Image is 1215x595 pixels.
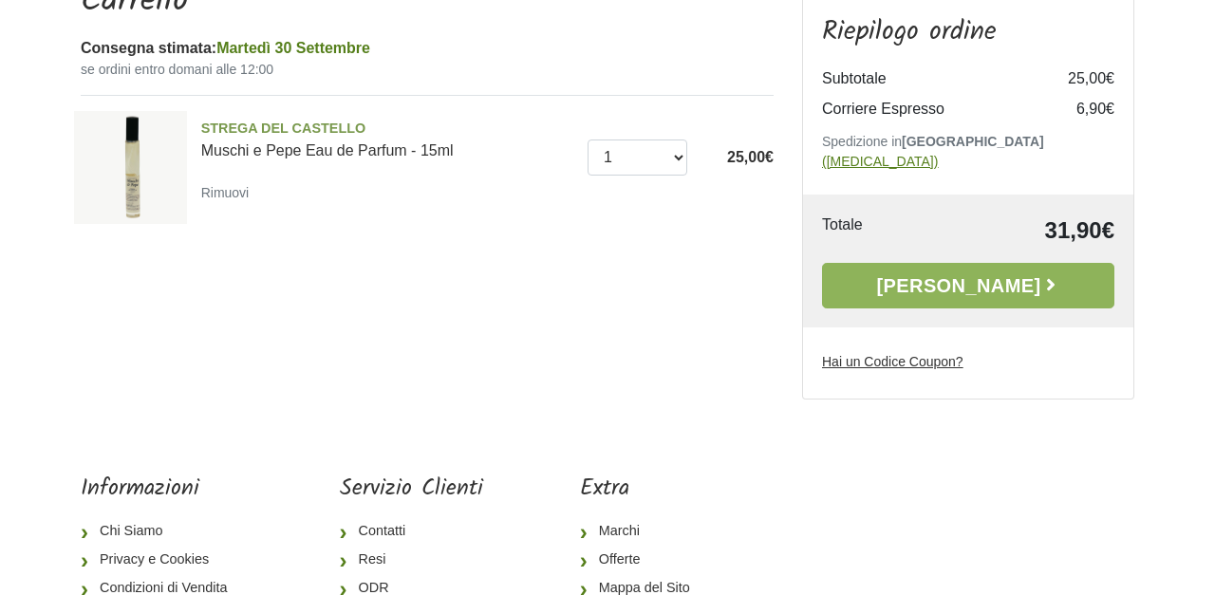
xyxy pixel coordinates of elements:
[727,149,774,165] span: 25,00€
[74,111,187,224] img: Muschi e Pepe Eau de Parfum - 15ml
[340,475,483,503] h5: Servizio Clienti
[822,94,1038,124] td: Corriere Espresso
[81,517,242,546] a: Chi Siamo
[822,352,963,372] label: Hai un Codice Coupon?
[822,263,1114,308] a: [PERSON_NAME]
[822,132,1114,172] p: Spedizione in
[1038,64,1114,94] td: 25,00€
[340,517,483,546] a: Contatti
[902,134,1044,149] b: [GEOGRAPHIC_DATA]
[822,16,1114,48] h3: Riepilogo ordine
[81,37,774,60] div: Consegna stimata:
[822,214,929,248] td: Totale
[580,475,705,503] h5: Extra
[822,354,963,369] u: Hai un Codice Coupon?
[201,185,250,200] small: Rimuovi
[580,546,705,574] a: Offerte
[340,546,483,574] a: Resi
[822,64,1038,94] td: Subtotale
[580,517,705,546] a: Marchi
[201,180,257,204] a: Rimuovi
[201,119,573,139] span: STREGA DEL CASTELLO
[201,119,573,158] a: STREGA DEL CASTELLOMuschi e Pepe Eau de Parfum - 15ml
[1038,94,1114,124] td: 6,90€
[929,214,1114,248] td: 31,90€
[81,475,242,503] h5: Informazioni
[81,60,774,80] small: se ordini entro domani alle 12:00
[822,154,938,169] a: ([MEDICAL_DATA])
[802,475,1134,542] iframe: fb:page Facebook Social Plugin
[81,546,242,574] a: Privacy e Cookies
[216,40,370,56] span: Martedì 30 Settembre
